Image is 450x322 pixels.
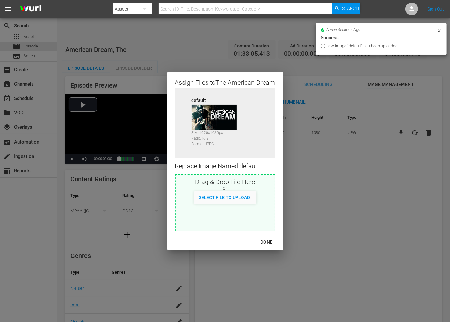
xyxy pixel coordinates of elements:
[321,43,435,49] div: (1) new image "default" has been uploaded
[192,97,243,102] div: default
[194,195,255,200] span: Select File to Upload
[192,105,237,130] img: 71816004-default_v2.jpg
[15,2,46,17] img: ans4CAIJ8jUAAAAAAAAAAAAAAAAAAAAAAAAgQb4GAAAAAAAAAAAAAAAAAAAAAAAAJMjXAAAAAAAAAAAAAAAAAAAAAAAAgAT5G...
[176,177,275,185] div: Drag & Drop File Here
[342,3,359,14] span: Search
[175,158,275,174] div: Replace Image Named: default
[4,5,11,13] span: menu
[255,238,278,246] div: DONE
[327,27,361,32] span: a few seconds ago
[194,191,255,203] button: Select File to Upload
[321,34,442,41] div: Success
[176,185,275,191] div: or
[175,78,275,86] div: Assign Files to The American Dream
[427,6,444,11] a: Sign Out
[192,130,243,144] div: Size: 1920 x 1080 px Ratio: 16:9 Format: JPEG
[253,236,280,248] button: DONE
